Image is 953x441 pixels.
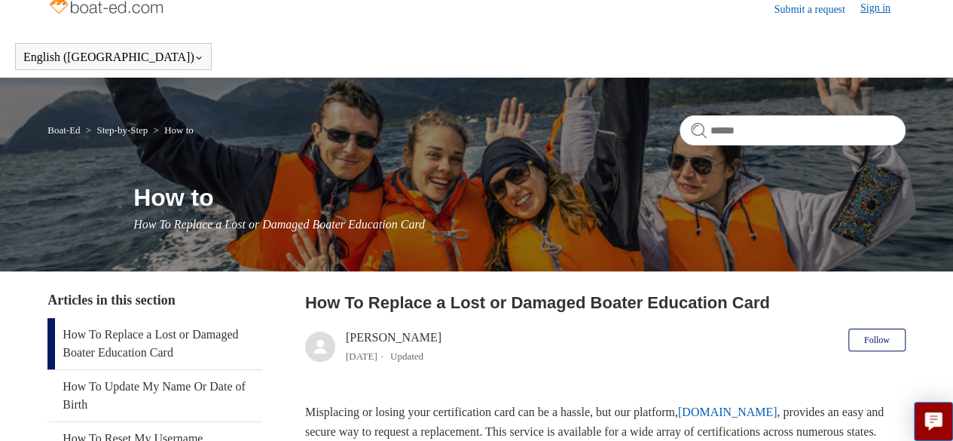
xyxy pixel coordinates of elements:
a: [DOMAIN_NAME] [678,406,777,418]
span: Articles in this section [47,292,175,308]
button: English ([GEOGRAPHIC_DATA]) [23,51,203,64]
button: Follow Article [848,329,906,351]
li: How to [151,124,194,136]
a: Step-by-Step [96,124,148,136]
li: Updated [390,351,423,362]
li: Step-by-Step [83,124,151,136]
li: Boat-Ed [47,124,83,136]
div: [PERSON_NAME] [346,329,441,365]
a: How To Replace a Lost or Damaged Boater Education Card [47,318,262,369]
p: Misplacing or losing your certification card can be a hassle, but our platform, , provides an eas... [305,403,906,441]
a: How to [164,124,194,136]
input: Search [680,115,906,145]
span: How To Replace a Lost or Damaged Boater Education Card [133,218,425,231]
time: 04/08/2025, 11:48 [346,351,377,362]
a: Submit a request [774,2,860,17]
h1: How to [133,179,906,216]
a: How To Update My Name Or Date of Birth [47,370,262,421]
button: Live chat [914,402,953,441]
h2: How To Replace a Lost or Damaged Boater Education Card [305,290,906,315]
a: Boat-Ed [47,124,80,136]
